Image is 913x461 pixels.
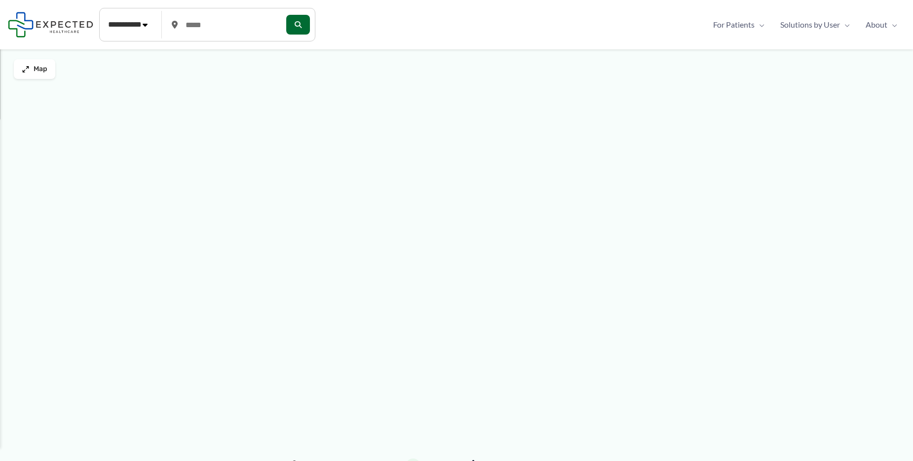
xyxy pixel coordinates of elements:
span: About [866,17,887,32]
a: For PatientsMenu Toggle [705,17,772,32]
span: Map [34,65,47,74]
span: Solutions by User [780,17,840,32]
span: Menu Toggle [887,17,897,32]
span: For Patients [713,17,755,32]
img: Maximize [22,65,30,73]
img: Expected Healthcare Logo - side, dark font, small [8,12,93,37]
button: Map [14,59,55,79]
span: Menu Toggle [755,17,764,32]
span: Menu Toggle [840,17,850,32]
a: Solutions by UserMenu Toggle [772,17,858,32]
a: AboutMenu Toggle [858,17,905,32]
